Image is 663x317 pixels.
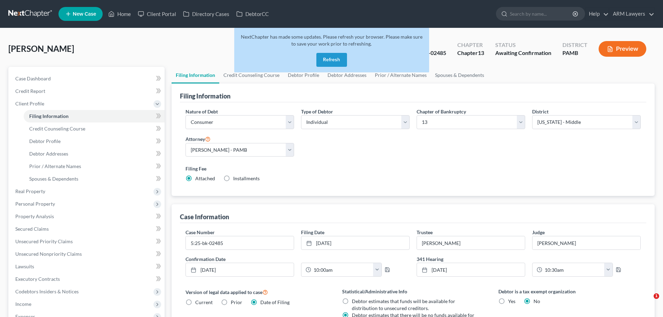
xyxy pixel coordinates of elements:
span: Unsecured Nonpriority Claims [15,251,82,257]
label: 341 Hearing [413,255,644,263]
div: PAMB [562,49,587,57]
a: Case Dashboard [10,72,165,85]
span: No [534,298,540,304]
span: Property Analysis [15,213,54,219]
a: [DATE] [186,263,294,276]
a: Debtor Addresses [24,148,165,160]
span: Executory Contracts [15,276,60,282]
div: Chapter [457,49,484,57]
div: Status [495,41,551,49]
a: Unsecured Nonpriority Claims [10,248,165,260]
label: District [532,108,548,115]
span: Prior [231,299,242,305]
label: Attorney [186,135,211,143]
span: Credit Report [15,88,45,94]
button: Preview [599,41,646,57]
span: Filing Information [29,113,69,119]
div: Awaiting Confirmation [495,49,551,57]
span: [PERSON_NAME] [8,43,74,54]
label: Judge [532,229,545,236]
span: Debtor Addresses [29,151,68,157]
a: Lawsuits [10,260,165,273]
label: Statistical/Administrative Info [342,288,484,295]
a: [DATE] [417,263,525,276]
span: Spouses & Dependents [29,176,78,182]
a: Filing Information [172,67,219,84]
div: Filing Information [180,92,230,100]
span: Secured Claims [15,226,49,232]
span: Current [195,299,213,305]
a: Home [105,8,134,20]
span: Yes [508,298,515,304]
span: Income [15,301,31,307]
input: Enter case number... [186,236,294,249]
span: Attached [195,175,215,181]
span: New Case [73,11,96,17]
a: Credit Counseling Course [219,67,284,84]
input: -- : -- [311,263,373,276]
a: Directory Cases [180,8,233,20]
span: Codebtors Insiders & Notices [15,288,79,294]
div: District [562,41,587,49]
input: -- : -- [542,263,605,276]
span: Personal Property [15,201,55,207]
label: Chapter of Bankruptcy [417,108,466,115]
button: Refresh [316,53,347,67]
a: Client Portal [134,8,180,20]
a: Debtor Profile [24,135,165,148]
a: [DATE] [301,236,409,249]
span: Lawsuits [15,263,34,269]
span: 13 [478,49,484,56]
input: -- [532,236,640,249]
span: Prior / Alternate Names [29,163,81,169]
a: Executory Contracts [10,273,165,285]
label: Nature of Debt [186,108,218,115]
span: Real Property [15,188,45,194]
a: Unsecured Priority Claims [10,235,165,248]
a: Prior / Alternate Names [24,160,165,173]
div: Chapter [457,41,484,49]
span: Debtor Profile [29,138,61,144]
label: Filing Fee [186,165,641,172]
span: Credit Counseling Course [29,126,85,132]
span: 1 [654,293,659,299]
a: ARM Lawyers [609,8,654,20]
input: -- [417,236,525,249]
a: Filing Information [24,110,165,122]
span: Date of Filing [260,299,290,305]
label: Trustee [417,229,433,236]
a: Spouses & Dependents [24,173,165,185]
label: Version of legal data applied to case [186,288,328,296]
a: Spouses & Dependents [431,67,488,84]
span: Unsecured Priority Claims [15,238,73,244]
a: Secured Claims [10,223,165,235]
label: Type of Debtor [301,108,333,115]
div: Case Information [180,213,229,221]
span: NextChapter has made some updates. Please refresh your browser. Please make sure to save your wor... [241,34,423,47]
a: Help [585,8,609,20]
span: Case Dashboard [15,76,51,81]
a: Credit Report [10,85,165,97]
span: Client Profile [15,101,44,106]
span: Debtor estimates that funds will be available for distribution to unsecured creditors. [352,298,455,311]
a: DebtorCC [233,8,272,20]
label: Filing Date [301,229,324,236]
input: Search by name... [510,7,574,20]
a: Property Analysis [10,210,165,223]
span: Installments [233,175,260,181]
label: Case Number [186,229,215,236]
label: Debtor is a tax exempt organization [498,288,641,295]
label: Confirmation Date [182,255,413,263]
a: Credit Counseling Course [24,122,165,135]
iframe: Intercom live chat [639,293,656,310]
